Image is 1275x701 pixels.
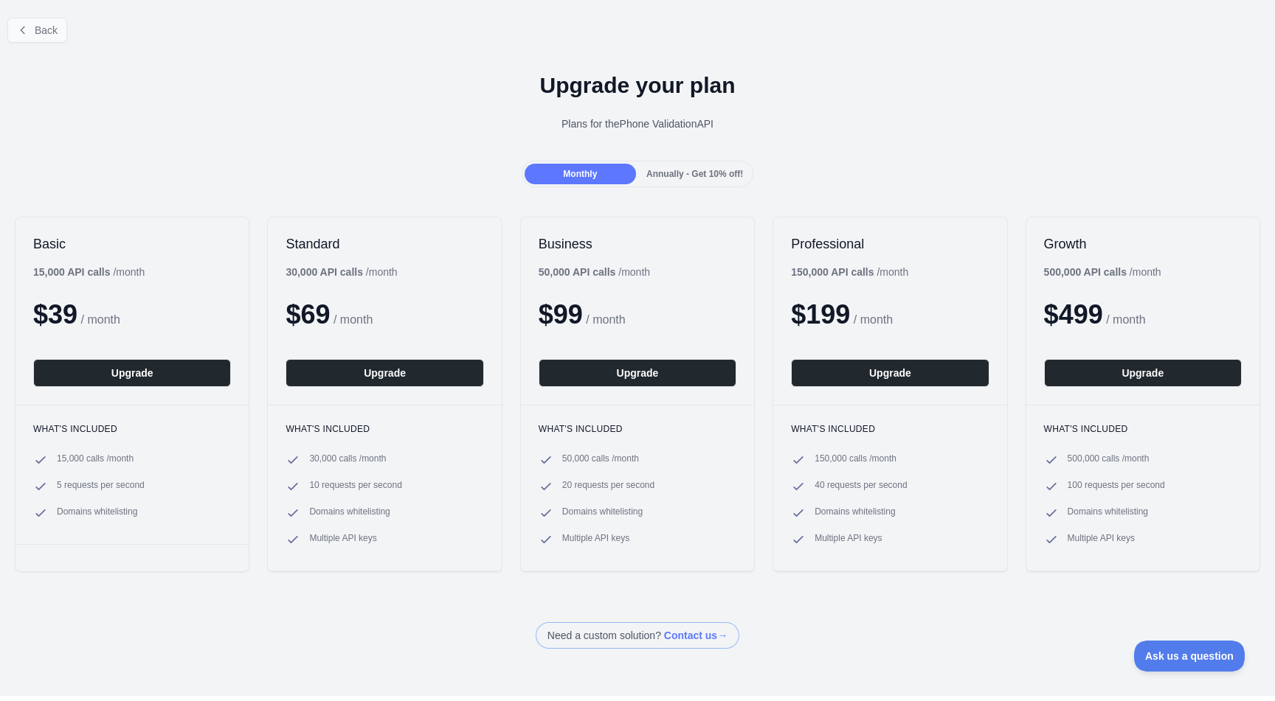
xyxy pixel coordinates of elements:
[791,299,850,329] span: $ 199
[1134,641,1245,672] iframe: Toggle Customer Support
[791,235,989,253] h2: Professional
[791,266,874,278] b: 150,000 API calls
[539,266,616,278] b: 50,000 API calls
[539,235,736,253] h2: Business
[539,265,650,279] div: / month
[539,299,583,329] span: $ 99
[791,265,908,279] div: / month
[286,235,483,253] h2: Standard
